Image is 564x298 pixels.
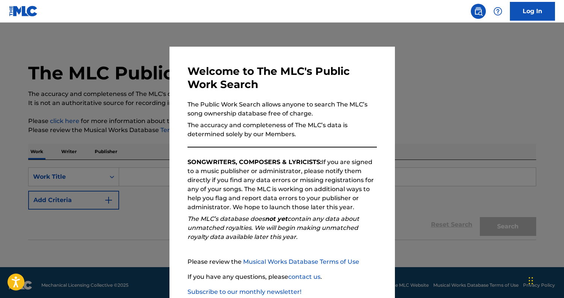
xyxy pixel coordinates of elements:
a: Musical Works Database Terms of Use [243,258,359,265]
img: help [493,7,502,16]
em: The MLC’s database does contain any data about unmatched royalties. We will begin making unmatche... [187,215,359,240]
h3: Welcome to The MLC's Public Work Search [187,65,377,91]
div: Help [490,4,505,19]
p: The accuracy and completeness of The MLC’s data is determined solely by our Members. [187,121,377,139]
p: If you are signed to a music publisher or administrator, please notify them directly if you find ... [187,158,377,212]
img: search [474,7,483,16]
iframe: Chat Widget [526,262,564,298]
strong: SONGWRITERS, COMPOSERS & LYRICISTS: [187,158,322,166]
a: Subscribe to our monthly newsletter! [187,288,301,295]
p: The Public Work Search allows anyone to search The MLC’s song ownership database free of charge. [187,100,377,118]
a: contact us [288,273,321,280]
a: Public Search [471,4,486,19]
p: If you have any questions, please . [187,272,377,281]
p: Please review the [187,257,377,266]
a: Log In [510,2,555,21]
div: Drag [529,269,533,292]
strong: not yet [265,215,287,222]
img: MLC Logo [9,6,38,17]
